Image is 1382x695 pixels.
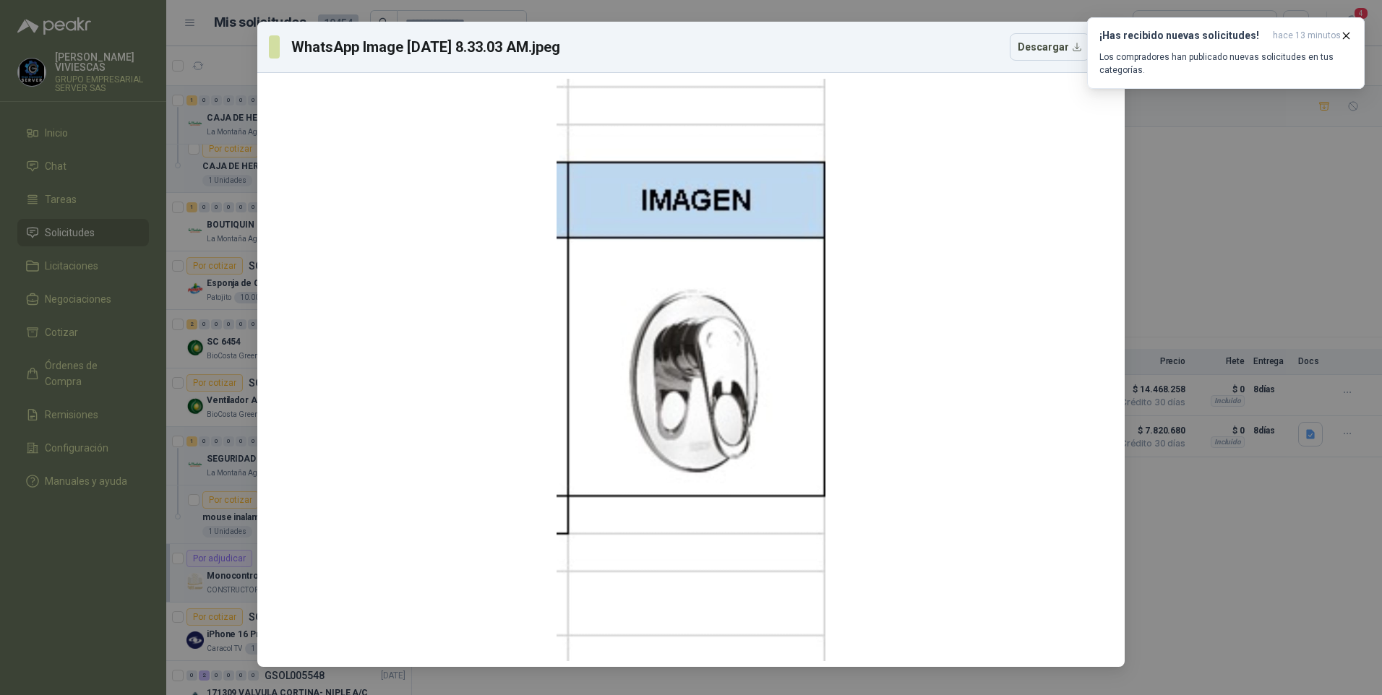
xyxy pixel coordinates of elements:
p: Los compradores han publicado nuevas solicitudes en tus categorías. [1099,51,1352,77]
button: ¡Has recibido nuevas solicitudes!hace 13 minutos Los compradores han publicado nuevas solicitudes... [1087,17,1365,89]
h3: ¡Has recibido nuevas solicitudes! [1099,30,1267,42]
span: hace 13 minutos [1273,30,1341,42]
h3: WhatsApp Image [DATE] 8.33.03 AM.jpeg [291,36,561,58]
button: Descargar [1010,33,1090,61]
